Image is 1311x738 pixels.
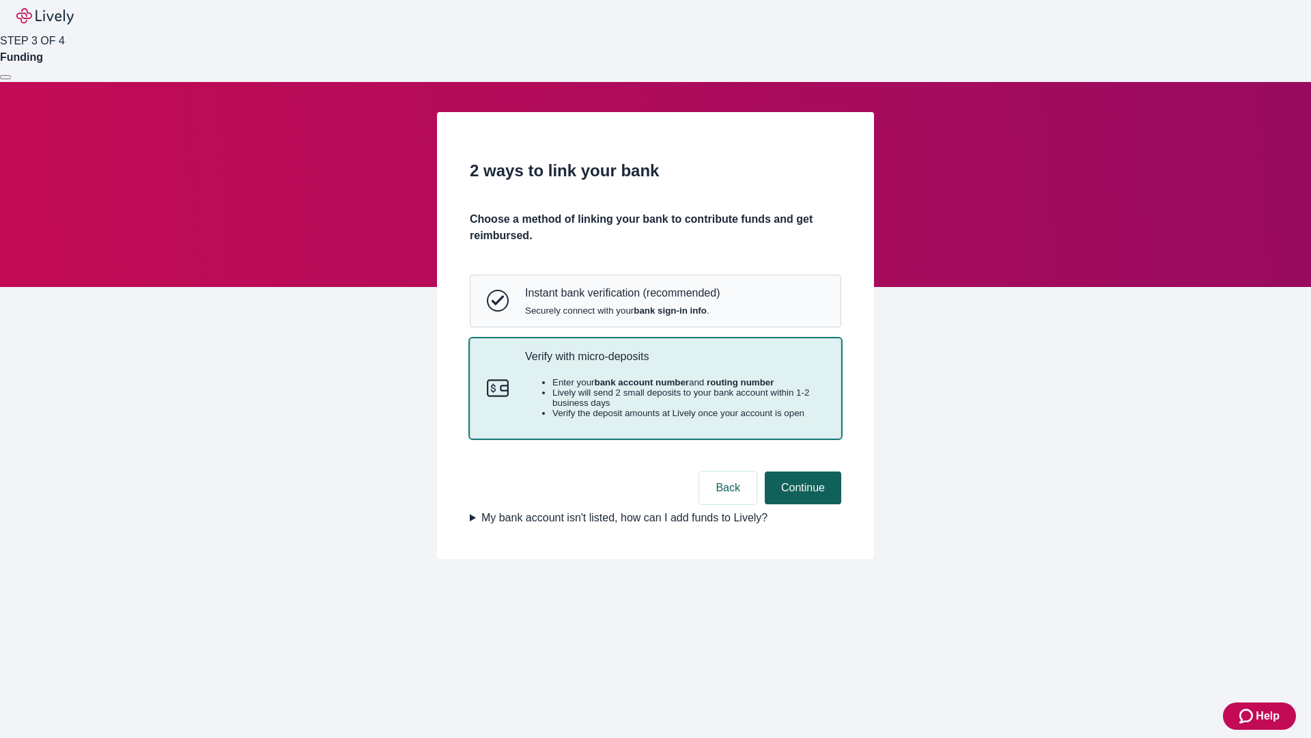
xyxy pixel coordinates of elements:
button: Micro-depositsVerify with micro-depositsEnter yourbank account numberand routing numberLively wil... [470,339,841,439]
button: Continue [765,471,841,504]
strong: bank sign-in info [634,305,707,316]
button: Instant bank verificationInstant bank verification (recommended)Securely connect with yourbank si... [470,275,841,326]
button: Zendesk support iconHelp [1223,702,1296,730]
strong: routing number [707,377,774,387]
svg: Zendesk support icon [1239,708,1256,724]
img: Lively [16,8,74,25]
h4: Choose a method of linking your bank to contribute funds and get reimbursed. [470,211,841,244]
p: Instant bank verification (recommended) [525,286,720,299]
p: Verify with micro-deposits [525,350,824,363]
svg: Micro-deposits [487,377,509,399]
summary: My bank account isn't listed, how can I add funds to Lively? [470,510,841,526]
span: Securely connect with your . [525,305,720,316]
li: Lively will send 2 small deposits to your bank account within 1-2 business days [552,387,824,408]
svg: Instant bank verification [487,290,509,312]
button: Back [699,471,757,504]
li: Verify the deposit amounts at Lively once your account is open [552,408,824,418]
h2: 2 ways to link your bank [470,159,841,183]
strong: bank account number [595,377,690,387]
li: Enter your and [552,377,824,387]
span: Help [1256,708,1280,724]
